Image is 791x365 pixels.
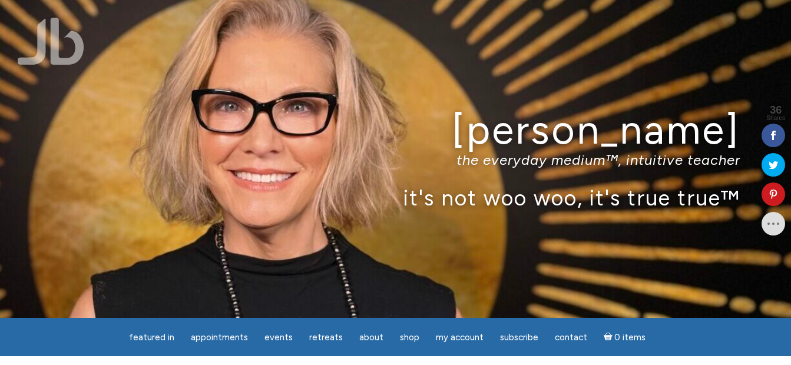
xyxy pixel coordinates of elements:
span: About [359,332,383,343]
a: My Account [429,326,491,349]
a: Events [257,326,300,349]
a: About [352,326,390,349]
span: Shares [766,115,785,121]
span: 36 [766,105,785,115]
span: Appointments [191,332,248,343]
h1: [PERSON_NAME] [51,108,740,152]
p: it's not woo woo, it's true true™ [51,185,740,210]
p: the everyday medium™, intuitive teacher [51,151,740,168]
i: Cart [604,332,615,343]
span: Subscribe [500,332,538,343]
span: featured in [129,332,174,343]
span: My Account [436,332,484,343]
img: Jamie Butler. The Everyday Medium [18,18,84,65]
a: Cart0 items [597,325,653,349]
span: 0 items [614,333,646,342]
a: Subscribe [493,326,545,349]
a: featured in [122,326,181,349]
span: Contact [555,332,587,343]
a: Contact [548,326,594,349]
a: Shop [393,326,426,349]
a: Appointments [184,326,255,349]
span: Retreats [309,332,343,343]
span: Shop [400,332,419,343]
span: Events [264,332,293,343]
a: Retreats [302,326,350,349]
